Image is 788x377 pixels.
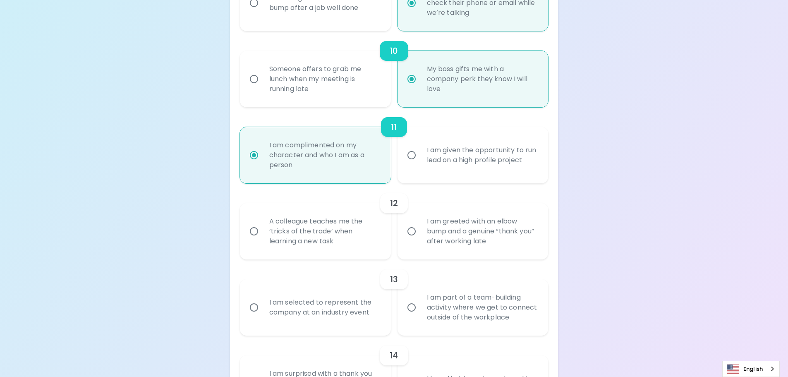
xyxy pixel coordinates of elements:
[722,361,780,377] aside: Language selected: English
[390,349,398,362] h6: 14
[420,135,544,175] div: I am given the opportunity to run lead on a high profile project
[420,207,544,256] div: I am greeted with an elbow bump and a genuine “thank you” after working late
[390,44,398,58] h6: 10
[390,197,398,210] h6: 12
[723,361,779,377] a: English
[240,107,548,183] div: choice-group-check
[420,54,544,104] div: My boss gifts me with a company perk they know I will love
[722,361,780,377] div: Language
[263,130,386,180] div: I am complimented on my character and who I am as a person
[390,273,398,286] h6: 13
[240,259,548,336] div: choice-group-check
[263,207,386,256] div: A colleague teaches me the ‘tricks of the trade’ when learning a new task
[391,120,397,134] h6: 11
[420,283,544,332] div: I am part of a team-building activity where we get to connect outside of the workplace
[240,183,548,259] div: choice-group-check
[263,54,386,104] div: Someone offers to grab me lunch when my meeting is running late
[263,288,386,327] div: I am selected to represent the company at an industry event
[240,31,548,107] div: choice-group-check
